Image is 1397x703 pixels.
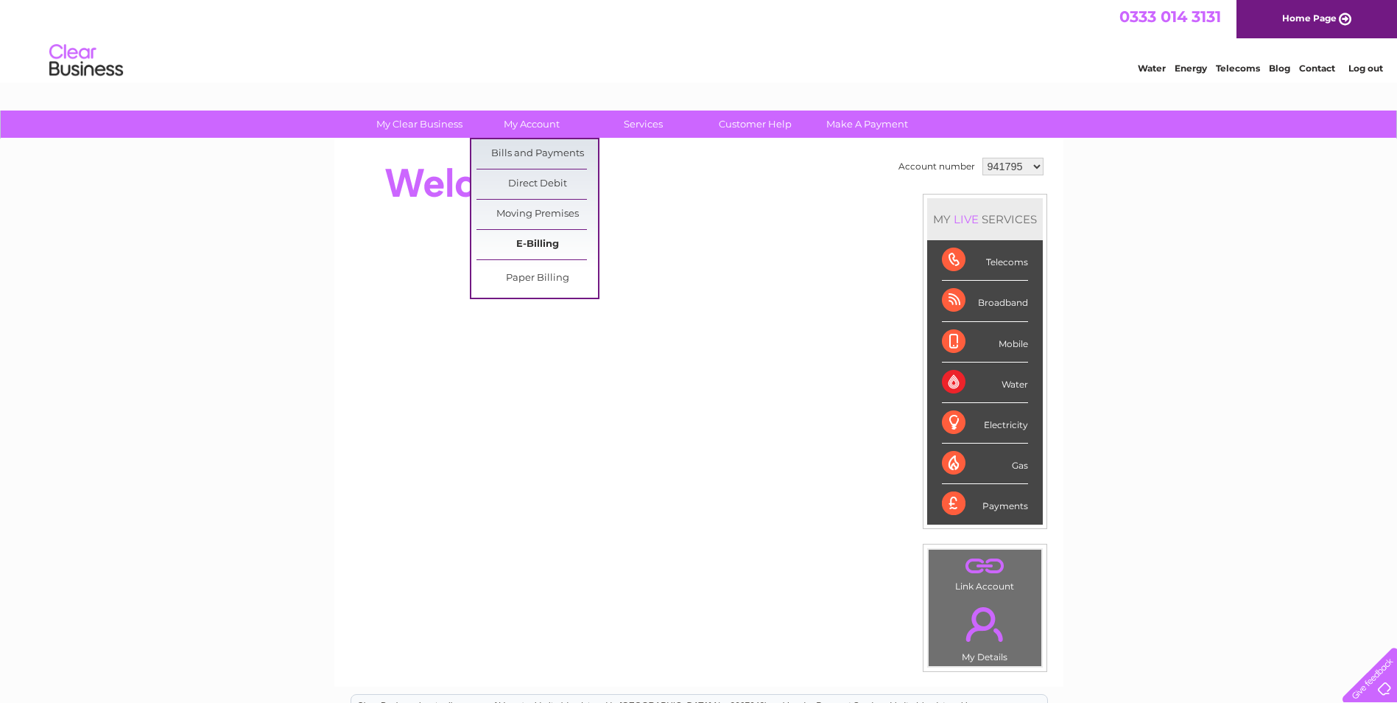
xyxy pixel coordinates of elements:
[1119,7,1221,26] a: 0333 014 3131
[1216,63,1260,74] a: Telecoms
[1138,63,1166,74] a: Water
[49,38,124,83] img: logo.png
[942,403,1028,444] div: Electricity
[951,212,982,226] div: LIVE
[1269,63,1290,74] a: Blog
[932,598,1038,650] a: .
[1348,63,1383,74] a: Log out
[1299,63,1335,74] a: Contact
[895,154,979,179] td: Account number
[476,264,598,293] a: Paper Billing
[932,553,1038,579] a: .
[476,230,598,259] a: E-Billing
[928,595,1042,667] td: My Details
[927,198,1043,240] div: MY SERVICES
[942,240,1028,281] div: Telecoms
[476,169,598,199] a: Direct Debit
[351,8,1047,71] div: Clear Business is a trading name of Verastar Limited (registered in [GEOGRAPHIC_DATA] No. 3667643...
[942,322,1028,363] div: Mobile
[928,549,1042,595] td: Link Account
[471,111,592,138] a: My Account
[942,363,1028,403] div: Water
[476,200,598,229] a: Moving Premises
[806,111,928,138] a: Make A Payment
[1175,63,1207,74] a: Energy
[942,444,1028,484] div: Gas
[359,111,480,138] a: My Clear Business
[942,484,1028,524] div: Payments
[583,111,704,138] a: Services
[476,139,598,169] a: Bills and Payments
[694,111,816,138] a: Customer Help
[942,281,1028,321] div: Broadband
